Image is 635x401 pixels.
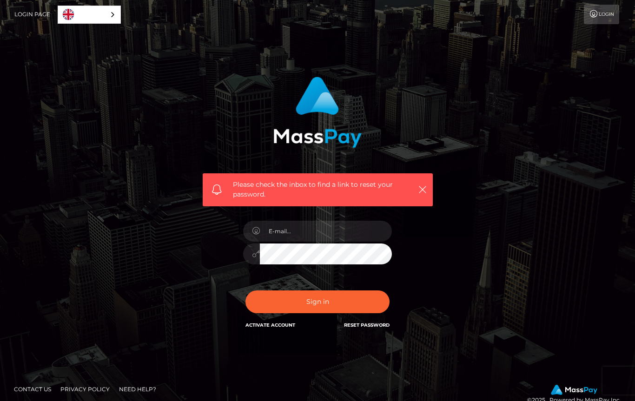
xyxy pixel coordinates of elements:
[58,6,121,24] div: Language
[10,382,55,396] a: Contact Us
[233,180,403,199] span: Please check the inbox to find a link to reset your password.
[14,5,50,24] a: Login Page
[245,290,390,313] button: Sign in
[551,385,597,395] img: MassPay
[57,382,113,396] a: Privacy Policy
[58,6,121,24] aside: Language selected: English
[115,382,160,396] a: Need Help?
[344,322,390,328] a: Reset Password
[260,221,392,242] input: E-mail...
[245,322,295,328] a: Activate Account
[58,6,120,23] a: English
[273,77,362,148] img: MassPay Login
[584,5,619,24] a: Login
